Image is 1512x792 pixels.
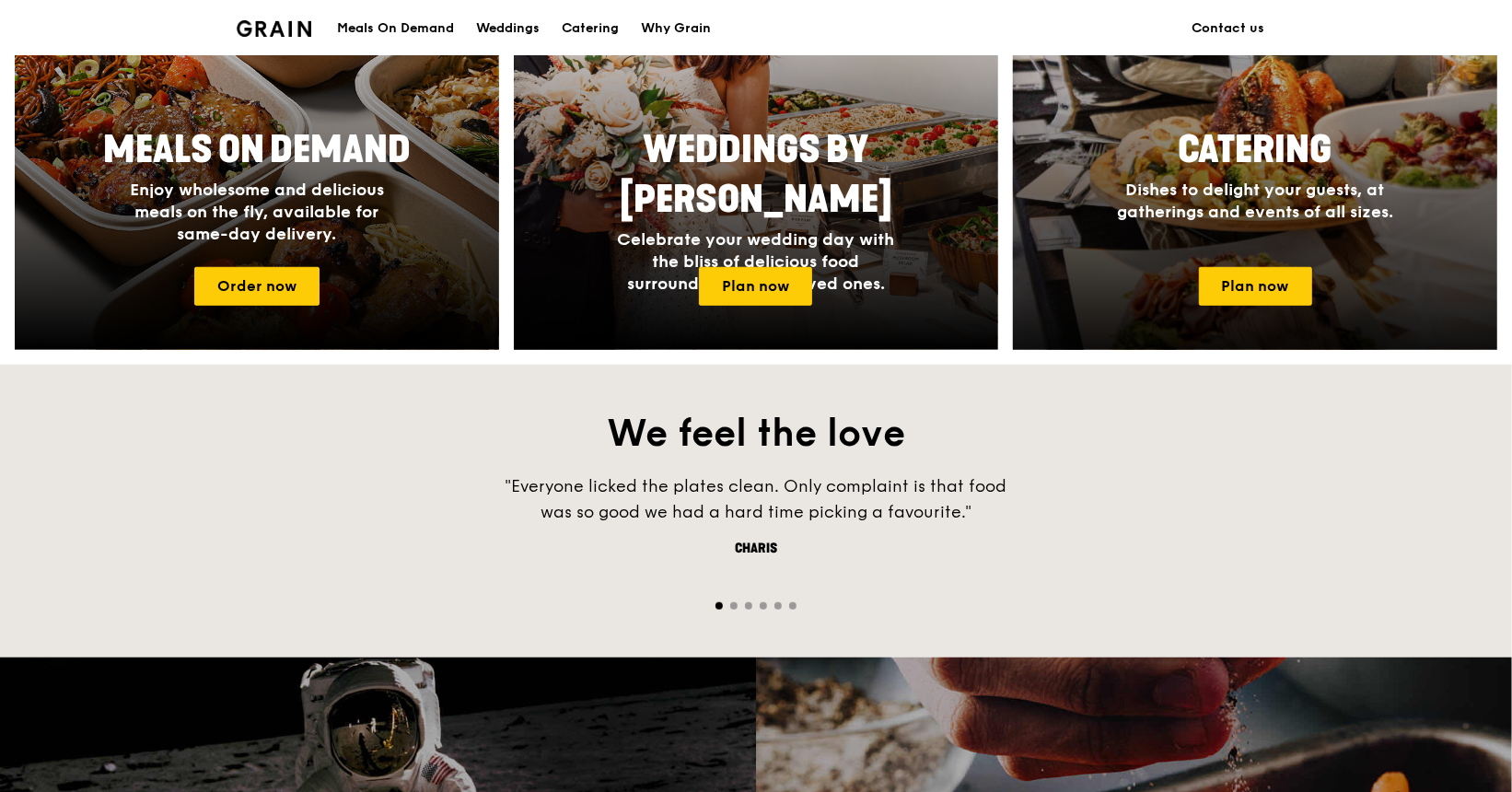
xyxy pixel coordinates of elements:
a: Order now [194,267,320,306]
div: Meals On Demand [337,1,454,56]
a: Why Grain [630,1,722,56]
span: Go to slide 6 [789,602,797,610]
div: Catering [562,1,619,56]
span: Go to slide 5 [774,602,782,610]
span: Catering [1179,128,1332,172]
a: Catering [551,1,630,56]
span: Weddings by [PERSON_NAME] [620,128,892,222]
span: Go to slide 1 [715,602,723,610]
span: Meals On Demand [103,128,411,172]
div: Weddings [476,1,540,56]
span: Go to slide 3 [745,602,752,610]
span: Enjoy wholesome and delicious meals on the fly, available for same-day delivery. [130,180,384,244]
span: Go to slide 2 [730,602,738,610]
a: Plan now [1199,267,1312,306]
div: "Everyone licked the plates clean. Only complaint is that food was so good we had a hard time pic... [480,473,1032,525]
span: Celebrate your wedding day with the bliss of delicious food surrounded by your loved ones. [617,229,894,294]
a: Plan now [699,267,812,306]
div: Why Grain [641,1,711,56]
img: Grain [237,20,311,37]
a: Contact us [1181,1,1275,56]
span: Dishes to delight your guests, at gatherings and events of all sizes. [1117,180,1393,222]
div: Charis [480,540,1032,558]
span: Go to slide 4 [760,602,767,610]
a: Weddings [465,1,551,56]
